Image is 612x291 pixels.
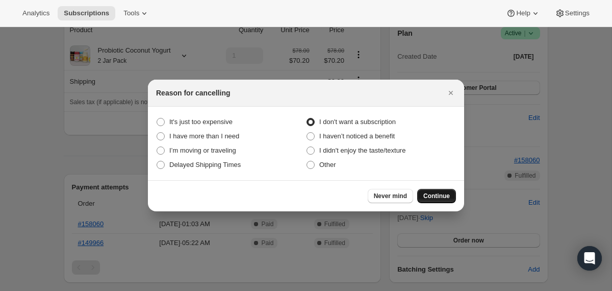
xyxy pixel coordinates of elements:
[169,161,241,168] span: Delayed Shipping Times
[156,88,230,98] h2: Reason for cancelling
[169,118,233,126] span: It's just too expensive
[58,6,115,20] button: Subscriptions
[319,118,396,126] span: I don't want a subscription
[169,147,236,154] span: I’m moving or traveling
[549,6,596,20] button: Settings
[117,6,156,20] button: Tools
[319,147,405,154] span: I didn't enjoy the taste/texture
[22,9,49,17] span: Analytics
[368,189,413,203] button: Never mind
[577,246,602,271] div: Open Intercom Messenger
[516,9,530,17] span: Help
[500,6,546,20] button: Help
[444,86,458,100] button: Close
[169,132,239,140] span: I have more than I need
[423,192,450,200] span: Continue
[417,189,456,203] button: Continue
[319,132,395,140] span: I haven’t noticed a benefit
[64,9,109,17] span: Subscriptions
[319,161,336,168] span: Other
[123,9,139,17] span: Tools
[565,9,590,17] span: Settings
[374,192,407,200] span: Never mind
[16,6,56,20] button: Analytics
